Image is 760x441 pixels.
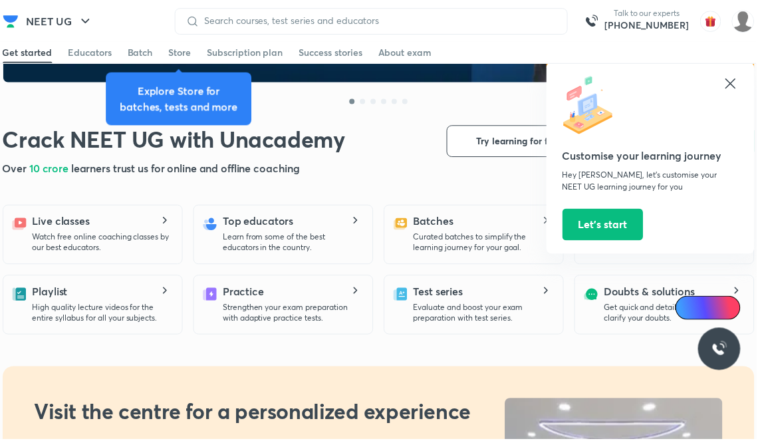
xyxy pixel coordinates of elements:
h5: Top educators [224,214,295,230]
p: Curated batches to simplify the learning journey for your goal. [416,233,555,254]
p: High quality lecture videos for the entire syllabus for all your subjects. [33,303,172,325]
h5: Test series [416,285,465,301]
div: Store [170,46,192,59]
h5: Customise your learning journey [565,148,742,164]
a: Store [170,42,192,63]
span: Over [3,162,30,176]
h5: Live classes [33,214,90,230]
p: Get quick and detailed solutions to clarify your doubts. [607,303,747,325]
div: Success stories [301,46,364,59]
div: About exam [380,46,434,59]
img: icon [565,76,625,136]
h2: Visit the centre for a personalized experience [34,400,473,426]
img: avatar [703,11,725,32]
p: Learn from some of the best educators in the country. [224,233,364,254]
a: Success stories [301,42,364,63]
img: ttu [715,343,731,359]
img: Icon [687,304,697,315]
span: 10 crore [29,162,71,176]
div: Explore Store for batches, tests and more [117,83,242,115]
span: Try learning for free [479,135,565,148]
span: learners trust us for online and offline coaching [71,162,301,176]
h1: Crack NEET UG with Unacademy [3,126,346,153]
a: Batch [128,42,154,63]
h5: Playlist [33,285,68,301]
input: Search courses, test series and educators [200,15,559,26]
p: Talk to our experts [608,8,693,19]
p: Hey [PERSON_NAME], let’s customise your NEET UG learning journey for you [565,170,742,194]
h5: Batches [416,214,455,230]
p: Watch free online coaching classes by our best educators. [33,233,172,254]
button: NEET UG [19,8,102,35]
span: Ai Doubts [701,304,736,315]
img: Company Logo [3,13,19,29]
h5: Doubts & solutions [607,285,699,301]
button: Try learning for free [449,126,595,158]
a: Get started [3,42,53,63]
div: Get started [3,46,53,59]
button: Let’s start [565,210,646,241]
div: Subscription plan [208,46,285,59]
div: Educators [68,46,112,59]
a: [PHONE_NUMBER] [608,19,693,32]
h5: Practice [224,285,265,301]
a: Educators [68,42,112,63]
div: Batch [128,46,154,59]
a: Subscription plan [208,42,285,63]
a: About exam [380,42,434,63]
p: Strengthen your exam preparation with adaptive practice tests. [224,303,364,325]
p: Evaluate and boost your exam preparation with test series. [416,303,555,325]
img: call-us [581,8,608,35]
img: Ujjwal [735,10,758,33]
a: Ai Doubts [679,297,744,321]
